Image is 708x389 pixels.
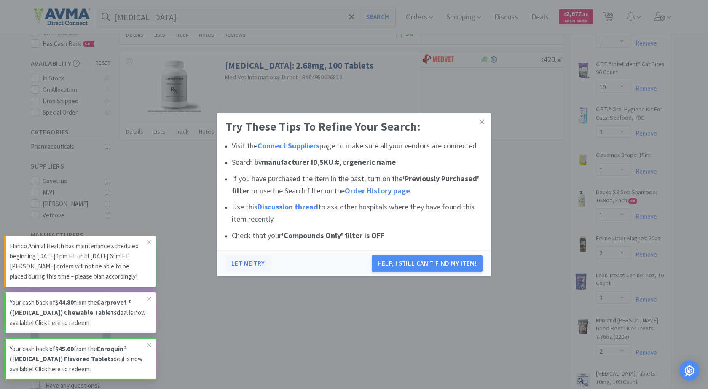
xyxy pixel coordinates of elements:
[10,298,147,328] p: Your cash back of from the deal is now available! Click here to redeem.
[679,360,700,381] div: Open Intercom Messenger
[257,202,318,212] a: Discussion thread
[345,186,410,196] a: Order History page
[10,241,147,282] p: Elanco Animal Health has maintenance scheduled beginning [DATE] 1pm ET until [DATE] 6pm ET. [PERS...
[349,157,396,167] strong: generic name
[232,173,483,197] h4: If you have purchased the item in the past, turn on the or use the Search filter on the
[55,298,74,306] strong: $44.80
[10,344,147,374] p: Your cash back of from the deal is now available! Click here to redeem.
[232,230,483,242] h4: Check that your
[257,141,319,151] a: Connect Suppliers
[225,255,271,272] button: Let me try
[372,255,483,272] button: HELP, I STILL CAN’T FIND MY ITEM!
[262,157,318,167] strong: manufacturer ID
[225,117,483,136] div: Try These Tips To Refine Your Search:
[55,345,74,353] strong: $45.60
[319,157,339,167] strong: SKU #
[232,156,483,169] h4: Search by , , or
[282,231,384,240] strong: 'Compounds Only' filter is OFF
[232,140,483,153] h4: Visit the page to make sure all your vendors are connected
[232,201,483,226] h4: Use this to ask other hospitals where they have found this item recently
